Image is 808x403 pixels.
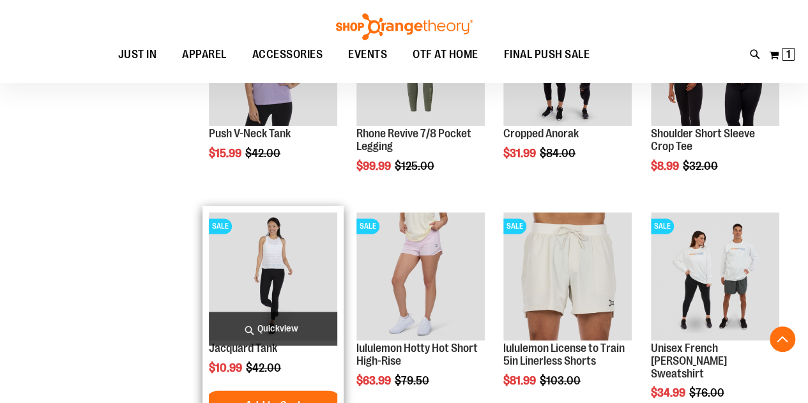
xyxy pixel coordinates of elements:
span: $10.99 [209,361,244,374]
span: $15.99 [209,147,243,160]
span: SALE [651,218,674,234]
a: FINAL PUSH SALE [491,40,603,69]
span: $42.00 [246,361,283,374]
a: ACCESSORIES [240,40,336,70]
span: SALE [356,218,379,234]
img: Front view of Jacquard Tank [209,212,337,340]
span: APPAREL [182,40,227,69]
a: Front view of Jacquard TankSALE [209,212,337,342]
span: ACCESSORIES [252,40,323,69]
a: Push V-Neck Tank [209,127,291,140]
span: $81.99 [503,374,538,387]
img: lululemon Hotty Hot Short High-Rise [356,212,485,340]
span: SALE [209,218,232,234]
a: lululemon License to Train 5in Linerless Shorts [503,342,625,367]
button: Back To Top [770,326,795,352]
span: SALE [503,218,526,234]
span: $42.00 [245,147,282,160]
span: $32.00 [683,160,720,172]
span: $8.99 [651,160,681,172]
span: $125.00 [395,160,436,172]
img: Unisex French Terry Crewneck Sweatshirt primary image [651,212,779,340]
a: lululemon License to Train 5in Linerless ShortsSALE [503,212,632,342]
a: Unisex French [PERSON_NAME] Sweatshirt [651,342,727,380]
a: Jacquard Tank [209,342,277,354]
a: EVENTS [335,40,400,70]
a: Quickview [209,312,337,346]
span: $76.00 [689,386,726,399]
span: JUST IN [118,40,157,69]
a: lululemon Hotty Hot Short High-RiseSALE [356,212,485,342]
span: $99.99 [356,160,393,172]
a: Unisex French Terry Crewneck Sweatshirt primary imageSALE [651,212,779,342]
span: $79.50 [395,374,431,387]
span: $34.99 [651,386,687,399]
img: lululemon License to Train 5in Linerless Shorts [503,212,632,340]
a: Cropped Anorak [503,127,579,140]
a: lululemon Hotty Hot Short High-Rise [356,342,478,367]
span: $63.99 [356,374,393,387]
span: FINAL PUSH SALE [504,40,590,69]
a: APPAREL [169,40,240,70]
a: OTF AT HOME [400,40,491,70]
a: JUST IN [105,40,170,70]
span: 1 [786,48,791,61]
a: Shoulder Short Sleeve Crop Tee [651,127,755,153]
span: OTF AT HOME [413,40,478,69]
img: Shop Orangetheory [334,13,475,40]
span: EVENTS [348,40,387,69]
span: $84.00 [540,147,577,160]
a: Rhone Revive 7/8 Pocket Legging [356,127,471,153]
span: $103.00 [540,374,583,387]
span: $31.99 [503,147,538,160]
